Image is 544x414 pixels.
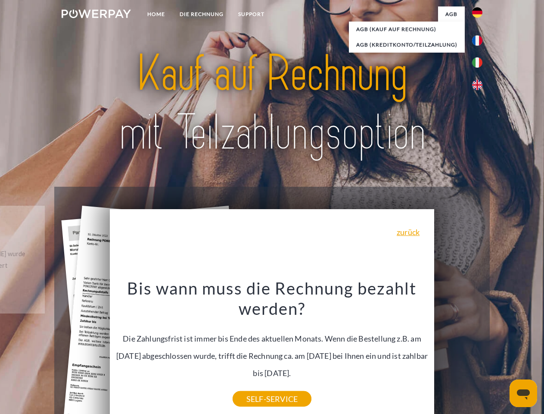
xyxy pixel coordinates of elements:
[472,57,482,68] img: it
[438,6,465,22] a: agb
[115,278,429,319] h3: Bis wann muss die Rechnung bezahlt werden?
[231,6,272,22] a: SUPPORT
[233,391,311,407] a: SELF-SERVICE
[349,22,465,37] a: AGB (Kauf auf Rechnung)
[397,228,420,236] a: zurück
[349,37,465,53] a: AGB (Kreditkonto/Teilzahlung)
[172,6,231,22] a: DIE RECHNUNG
[82,41,462,165] img: title-powerpay_de.svg
[140,6,172,22] a: Home
[472,80,482,90] img: en
[472,7,482,18] img: de
[62,9,131,18] img: logo-powerpay-white.svg
[472,35,482,46] img: fr
[510,379,537,407] iframe: Schaltfläche zum Öffnen des Messaging-Fensters
[115,278,429,399] div: Die Zahlungsfrist ist immer bis Ende des aktuellen Monats. Wenn die Bestellung z.B. am [DATE] abg...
